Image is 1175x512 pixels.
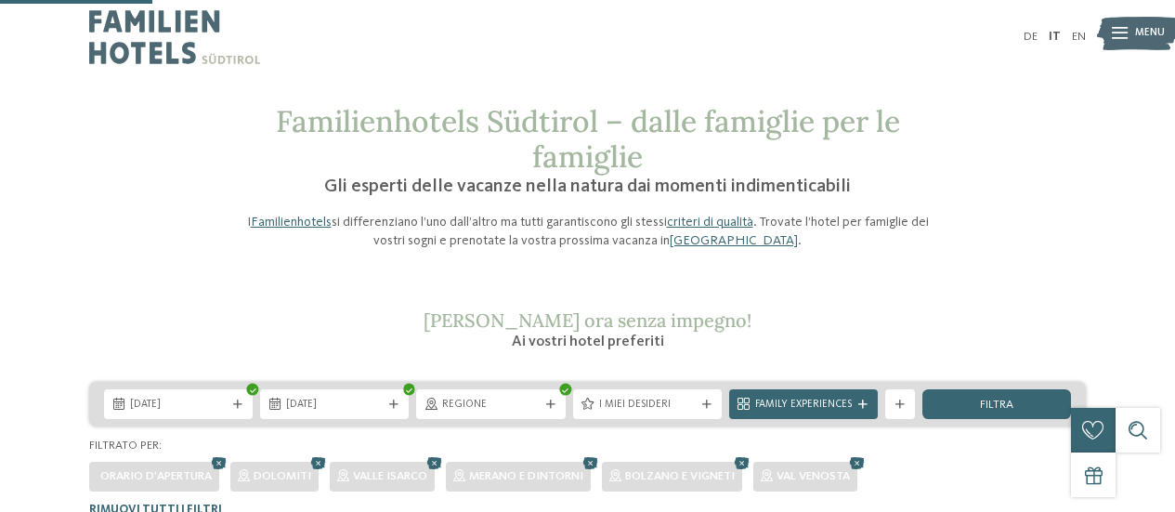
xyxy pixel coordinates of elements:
a: Familienhotels [251,216,332,229]
span: [DATE] [130,398,227,413]
span: I miei desideri [599,398,696,413]
span: Ai vostri hotel preferiti [512,335,664,349]
span: Valle Isarco [353,470,427,482]
span: Familienhotels Südtirol – dalle famiglie per le famiglie [276,102,900,176]
span: [PERSON_NAME] ora senza impegno! [424,309,751,332]
span: Family Experiences [755,398,852,413]
span: Menu [1135,26,1165,41]
span: Dolomiti [254,470,311,482]
a: IT [1049,31,1061,43]
span: Bolzano e vigneti [625,470,735,482]
span: Val Venosta [777,470,850,482]
span: Orario d'apertura [100,470,212,482]
a: DE [1024,31,1038,43]
a: [GEOGRAPHIC_DATA] [670,234,798,247]
span: [DATE] [286,398,383,413]
a: EN [1072,31,1086,43]
p: I si differenziano l’uno dall’altro ma tutti garantiscono gli stessi . Trovate l’hotel per famigl... [235,213,941,250]
span: Regione [442,398,539,413]
span: Filtrato per: [89,440,162,452]
span: filtra [980,400,1013,412]
span: Merano e dintorni [469,470,583,482]
span: Gli esperti delle vacanze nella natura dai momenti indimenticabili [324,177,851,196]
a: criteri di qualità [667,216,753,229]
